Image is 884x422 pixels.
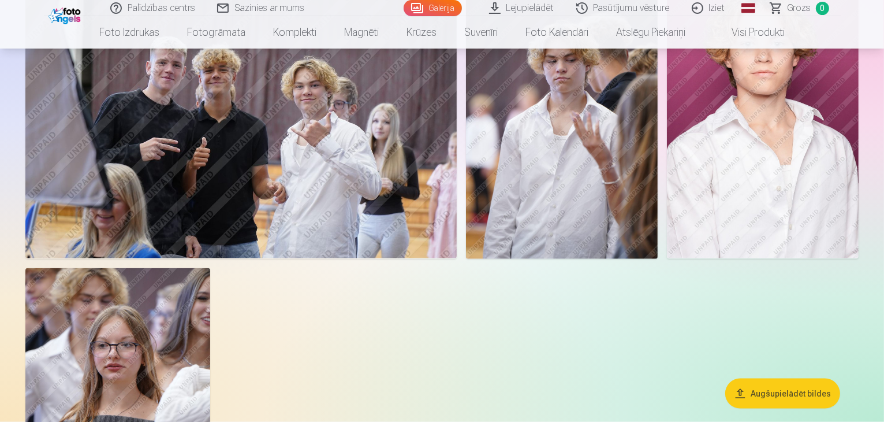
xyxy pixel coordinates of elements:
a: Suvenīri [450,16,512,49]
a: Atslēgu piekariņi [602,16,699,49]
a: Foto izdrukas [85,16,173,49]
a: Foto kalendāri [512,16,602,49]
span: Grozs [788,1,811,15]
a: Fotogrāmata [173,16,259,49]
a: Komplekti [259,16,330,49]
img: /fa1 [49,5,84,24]
a: Visi produkti [699,16,799,49]
a: Magnēti [330,16,393,49]
a: Krūzes [393,16,450,49]
span: 0 [816,2,829,15]
button: Augšupielādēt bildes [725,378,840,408]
